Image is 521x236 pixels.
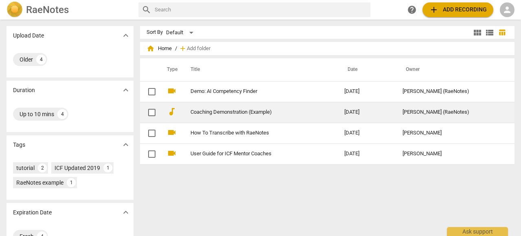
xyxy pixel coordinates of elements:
[447,227,508,236] div: Ask support
[120,29,132,42] button: Show more
[142,5,151,15] span: search
[403,130,499,136] div: [PERSON_NAME]
[13,208,52,217] p: Expiration Date
[120,139,132,151] button: Show more
[338,102,396,123] td: [DATE]
[155,3,367,16] input: Search
[160,58,181,81] th: Type
[405,2,419,17] a: Help
[26,4,69,15] h2: RaeNotes
[147,44,155,53] span: home
[120,206,132,218] button: Show more
[147,44,172,53] span: Home
[7,2,23,18] img: Logo
[471,26,484,39] button: Tile view
[190,88,315,95] a: Demo: AI Competency Finder
[121,31,131,40] span: expand_more
[20,110,54,118] div: Up to 10 mins
[55,164,100,172] div: ICF Updated 2019
[167,107,177,117] span: audiotrack
[103,163,112,172] div: 1
[175,46,177,52] span: /
[147,29,163,35] div: Sort By
[16,179,63,187] div: RaeNotes example
[120,84,132,96] button: Show more
[190,130,315,136] a: How To Transcribe with RaeNotes
[396,58,506,81] th: Owner
[121,207,131,217] span: expand_more
[121,85,131,95] span: expand_more
[496,26,508,39] button: Table view
[13,141,25,149] p: Tags
[166,26,196,39] div: Default
[429,5,487,15] span: Add recording
[57,109,67,119] div: 4
[422,2,493,17] button: Upload
[338,58,396,81] th: Date
[67,178,76,187] div: 1
[498,29,506,36] span: table_chart
[190,151,315,157] a: User Guide for ICF Mentor Coaches
[403,88,499,95] div: [PERSON_NAME] (RaeNotes)
[36,55,46,64] div: 4
[167,128,177,137] span: videocam
[13,86,35,95] p: Duration
[181,58,338,81] th: Title
[187,46,210,52] span: Add folder
[7,2,132,18] a: LogoRaeNotes
[13,31,44,40] p: Upload Date
[338,123,396,143] td: [DATE]
[473,28,482,37] span: view_module
[167,86,177,96] span: videocam
[167,148,177,158] span: videocam
[485,28,495,37] span: view_list
[121,140,131,150] span: expand_more
[403,151,499,157] div: [PERSON_NAME]
[38,163,47,172] div: 2
[429,5,439,15] span: add
[190,109,315,115] a: Coaching Demonstration (Example)
[403,109,499,115] div: [PERSON_NAME] (RaeNotes)
[179,44,187,53] span: add
[338,81,396,102] td: [DATE]
[16,164,35,172] div: tutorial
[20,55,33,64] div: Older
[407,5,417,15] span: help
[502,5,512,15] span: person
[484,26,496,39] button: List view
[338,143,396,164] td: [DATE]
